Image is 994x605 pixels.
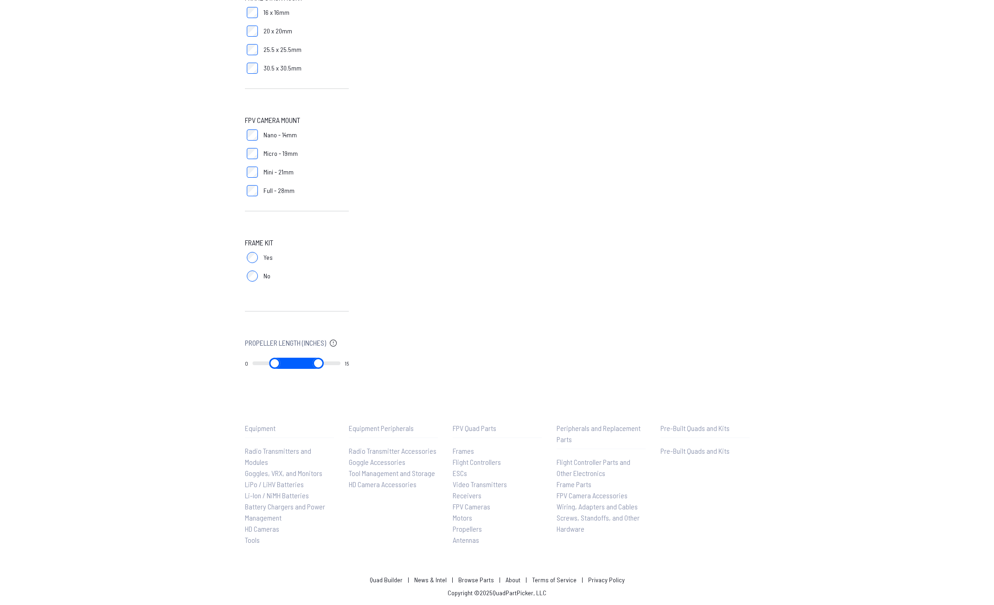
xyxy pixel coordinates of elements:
output: 0 [245,360,248,367]
p: Equipment [245,423,334,434]
span: Antennas [453,535,479,544]
a: Browse Parts [458,576,494,584]
input: 25.5 x 25.5mm [247,44,258,55]
span: FPV Cameras [453,502,490,511]
span: Goggle Accessories [349,457,405,466]
span: Motors [453,513,472,522]
span: LiPo / LiHV Batteries [245,480,304,489]
a: Frames [453,445,542,457]
input: 30.5 x 30.5mm [247,63,258,74]
span: ESCs [453,469,467,477]
span: Propeller Length (Inches) [245,337,326,348]
a: News & Intel [414,576,447,584]
span: 25.5 x 25.5mm [263,45,301,54]
input: Nano - 14mm [247,129,258,141]
a: About [506,576,520,584]
a: Terms of Service [532,576,577,584]
span: Micro - 19mm [263,149,298,158]
span: 20 x 20mm [263,26,292,36]
a: Frame Parts [557,479,646,490]
a: Tools [245,534,334,546]
a: Receivers [453,490,542,501]
p: | | | | | [366,575,628,585]
span: FPV Camera Accessories [557,491,628,500]
a: Video Transmitters [453,479,542,490]
span: Frame Kit [245,237,273,248]
span: Propellers [453,524,482,533]
span: Frame Parts [557,480,591,489]
a: FPV Camera Accessories [557,490,646,501]
p: FPV Quad Parts [453,423,542,434]
a: HD Cameras [245,523,334,534]
input: Full - 28mm [247,185,258,196]
span: Goggles, VRX, and Monitors [245,469,322,477]
span: Nano - 14mm [263,130,297,140]
span: Full - 28mm [263,186,295,195]
a: Goggles, VRX, and Monitors [245,468,334,479]
input: No [247,270,258,282]
a: Privacy Policy [588,576,625,584]
p: Peripherals and Replacement Parts [557,423,646,445]
a: Propellers [453,523,542,534]
span: HD Camera Accessories [349,480,417,489]
a: Antennas [453,534,542,546]
span: Pre-Built Quads and Kits [661,446,730,455]
span: Video Transmitters [453,480,507,489]
input: Yes [247,252,258,263]
span: HD Cameras [245,524,279,533]
a: LiPo / LiHV Batteries [245,479,334,490]
input: Mini - 21mm [247,167,258,178]
span: Flight Controller Parts and Other Electronics [557,457,630,477]
span: Screws, Standoffs, and Other Hardware [557,513,640,533]
span: Flight Controllers [453,457,501,466]
span: Frames [453,446,474,455]
a: Wiring, Adapters and Cables [557,501,646,512]
a: ESCs [453,468,542,479]
a: Radio Transmitter Accessories [349,445,438,457]
p: Pre-Built Quads and Kits [661,423,750,434]
a: Motors [453,512,542,523]
span: 16 x 16mm [263,8,289,17]
a: Tool Management and Storage [349,468,438,479]
span: No [263,271,270,281]
input: Micro - 19mm [247,148,258,159]
a: Radio Transmitters and Modules [245,445,334,468]
a: Goggle Accessories [349,457,438,468]
input: 16 x 16mm [247,7,258,18]
a: Quad Builder [370,576,403,584]
a: Flight Controllers [453,457,542,468]
span: Battery Chargers and Power Management [245,502,325,522]
span: Wiring, Adapters and Cables [557,502,638,511]
a: FPV Cameras [453,501,542,512]
span: Tool Management and Storage [349,469,435,477]
a: Screws, Standoffs, and Other Hardware [557,512,646,534]
span: Receivers [453,491,481,500]
span: FPV Camera Mount [245,115,300,126]
input: 20 x 20mm [247,26,258,37]
a: Battery Chargers and Power Management [245,501,334,523]
span: Yes [263,253,273,262]
span: Radio Transmitters and Modules [245,446,311,466]
p: Equipment Peripherals [349,423,438,434]
a: Pre-Built Quads and Kits [661,445,750,457]
span: Radio Transmitter Accessories [349,446,436,455]
span: Li-Ion / NiMH Batteries [245,491,309,500]
a: Li-Ion / NiMH Batteries [245,490,334,501]
output: 15 [345,360,349,367]
span: Tools [245,535,260,544]
span: 30.5 x 30.5mm [263,64,301,73]
a: HD Camera Accessories [349,479,438,490]
span: Mini - 21mm [263,167,294,177]
p: Copyright © 2025 QuadPartPicker, LLC [448,588,546,598]
a: Flight Controller Parts and Other Electronics [557,457,646,479]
